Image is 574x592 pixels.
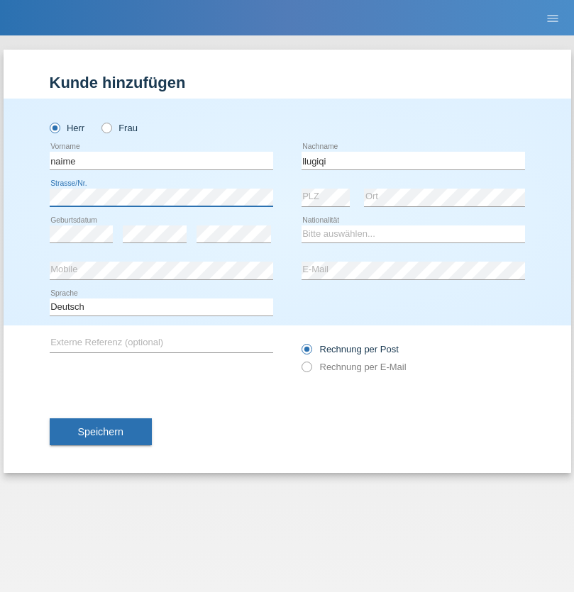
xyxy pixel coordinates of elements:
[539,13,567,22] a: menu
[78,426,123,437] span: Speichern
[302,344,399,354] label: Rechnung per Post
[101,123,111,132] input: Frau
[302,362,311,379] input: Rechnung per E-Mail
[302,362,407,372] label: Rechnung per E-Mail
[302,344,311,362] input: Rechnung per Post
[50,123,85,133] label: Herr
[101,123,138,133] label: Frau
[546,11,560,26] i: menu
[50,123,59,132] input: Herr
[50,418,152,445] button: Speichern
[50,74,525,91] h1: Kunde hinzufügen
